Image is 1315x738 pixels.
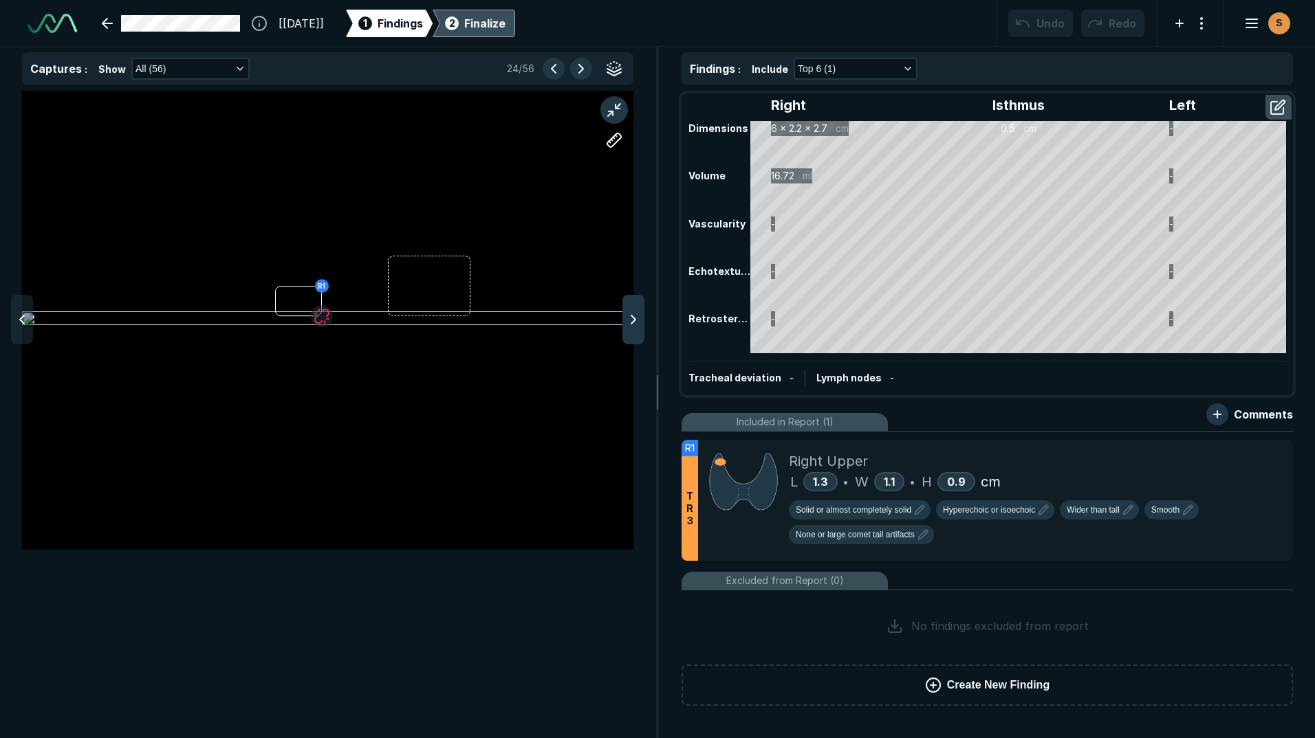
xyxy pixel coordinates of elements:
[682,440,1293,561] li: R1TR3Right UpperL1.3•W1.1•H0.9cm
[726,573,844,588] span: Excluded from Report (0)
[911,618,1089,634] span: No findings excluded from report
[346,10,433,37] div: 1Findings
[135,61,166,76] span: All (56)
[789,451,868,471] span: Right Upper
[855,471,869,492] span: W
[843,473,848,490] span: •
[890,372,894,383] span: -
[884,475,895,489] span: 1.1
[30,62,82,76] span: Captures
[947,677,1050,693] span: Create New Finding
[790,372,794,383] span: -
[738,63,741,75] span: :
[1268,12,1290,34] div: avatar-name
[686,490,693,527] span: T R 3
[682,572,1293,656] li: Excluded from Report (0)No findings excluded from report
[1008,10,1073,37] button: Undo
[709,451,778,512] img: 1Bm178AAAAGSURBVAMAqEJc7YUWj7cAAAAASUVORK5CYII=
[507,61,534,76] span: 24 / 56
[816,372,882,383] span: Lymph nodes
[279,15,324,32] span: [[DATE]]
[688,372,781,383] span: Tracheal deviation
[752,62,788,76] span: Include
[813,475,828,489] span: 1.3
[28,14,77,33] img: See-Mode Logo
[98,62,126,76] span: Show
[682,664,1293,706] button: Create New Finding
[981,471,1001,492] span: cm
[910,473,915,490] span: •
[22,8,83,38] a: See-Mode Logo
[685,440,695,456] span: R1
[690,62,735,76] span: Findings
[449,16,455,30] span: 2
[796,504,911,516] span: Solid or almost completely solid
[464,15,506,32] div: Finalize
[922,471,932,492] span: H
[85,63,87,75] span: :
[433,10,515,37] div: 2Finalize
[737,414,834,429] span: Included in Report (1)
[790,471,798,492] span: L
[947,475,966,489] span: 0.9
[796,528,915,541] span: None or large comet tail artifacts
[1235,10,1293,37] button: avatar-name
[1151,504,1180,516] span: Smooth
[1276,16,1282,30] span: S
[378,15,423,32] span: Findings
[363,16,367,30] span: 1
[943,504,1035,516] span: Hyperechoic or isoechoic
[798,61,836,76] span: Top 6 (1)
[1081,10,1144,37] button: Redo
[1234,406,1293,423] span: Comments
[1067,504,1120,516] span: Wider than tall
